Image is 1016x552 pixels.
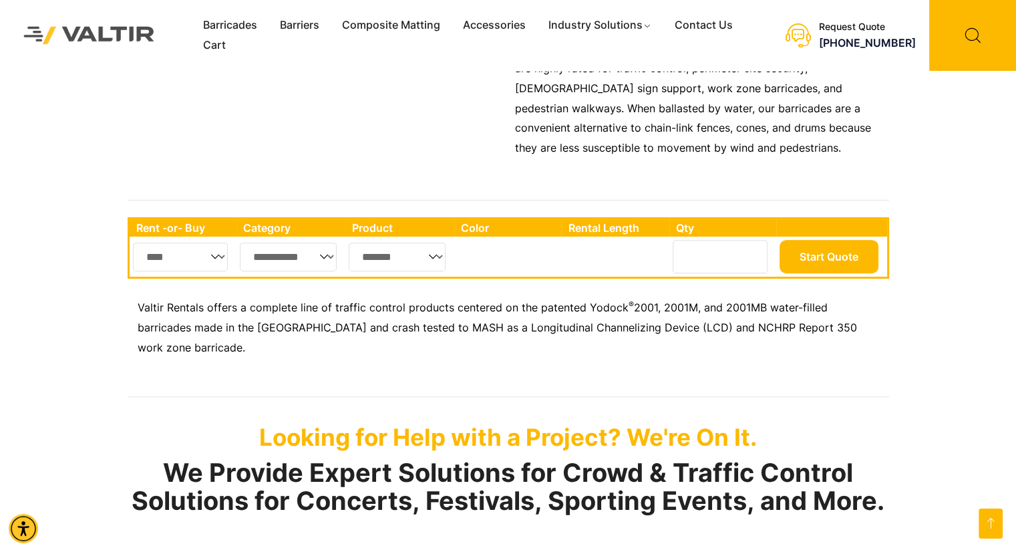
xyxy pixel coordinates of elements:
[130,219,236,237] th: Rent -or- Buy
[138,301,857,354] span: 2001, 2001M, and 2001MB water-filled barricades made in the [GEOGRAPHIC_DATA] and crash tested to...
[10,13,168,57] img: Valtir Rentals
[663,15,744,35] a: Contact Us
[240,243,337,271] select: Single select
[236,219,346,237] th: Category
[9,514,38,543] div: Accessibility Menu
[133,243,228,271] select: Single select
[780,240,878,273] button: Start Quote
[515,39,882,159] p: Our heady-duty barricades are made in the [GEOGRAPHIC_DATA] and are highly rated for traffic cont...
[128,459,889,515] h2: We Provide Expert Solutions for Crowd & Traffic Control Solutions for Concerts, Festivals, Sporti...
[537,15,663,35] a: Industry Solutions
[192,15,269,35] a: Barricades
[629,299,634,309] sup: ®
[192,35,237,55] a: Cart
[345,219,454,237] th: Product
[561,219,669,237] th: Rental Length
[819,36,916,49] a: call (888) 496-3625
[331,15,452,35] a: Composite Matting
[349,243,446,271] select: Single select
[269,15,331,35] a: Barriers
[979,509,1003,539] a: Open this option
[819,21,916,33] div: Request Quote
[673,240,768,273] input: Number
[138,301,629,314] span: Valtir Rentals offers a complete line of traffic control products centered on the patented Yodock
[128,423,889,451] p: Looking for Help with a Project? We're On It.
[669,219,776,237] th: Qty
[454,219,562,237] th: Color
[452,15,537,35] a: Accessories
